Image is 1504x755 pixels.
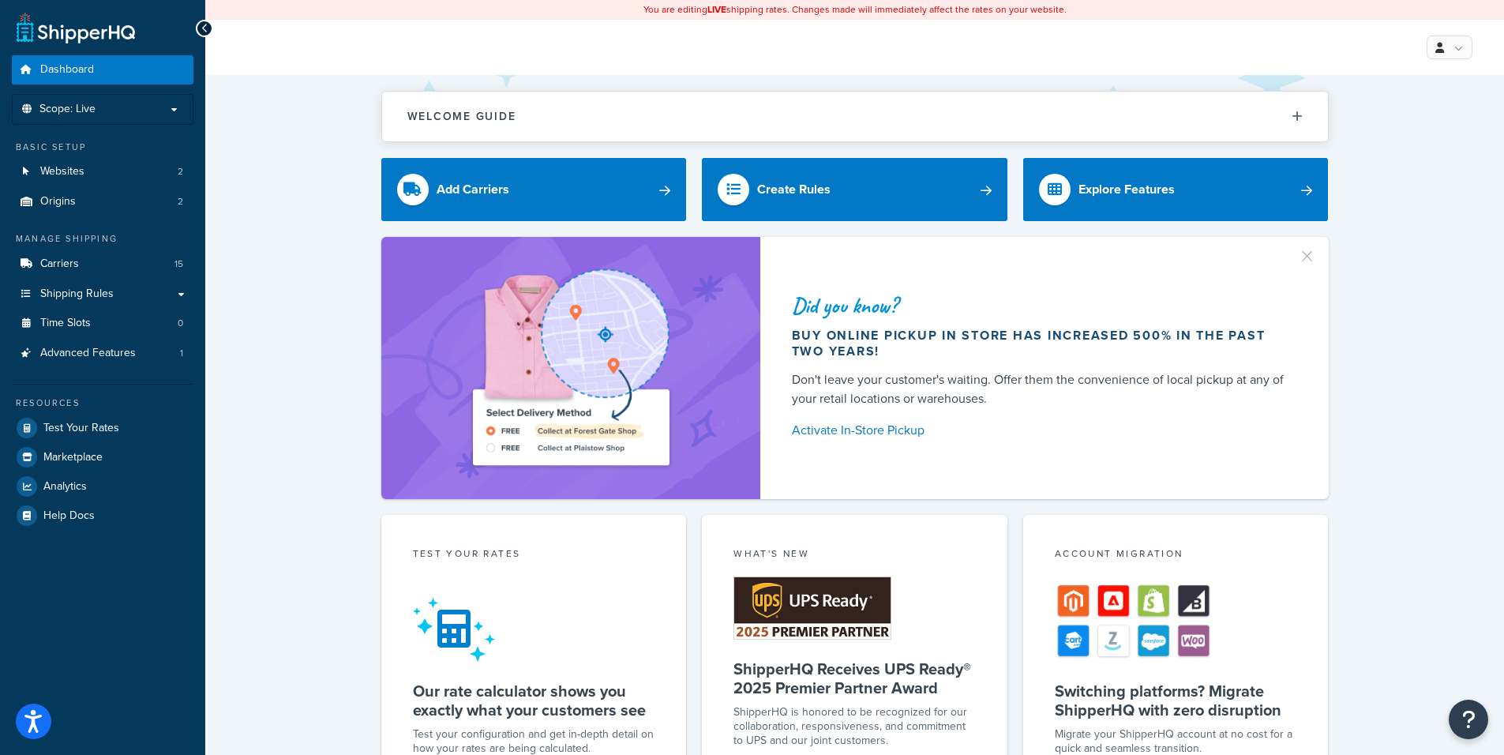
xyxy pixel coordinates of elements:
a: Explore Features [1023,158,1329,221]
span: Time Slots [40,317,91,330]
button: Open Resource Center [1449,700,1488,739]
a: Create Rules [702,158,1007,221]
div: Account Migration [1055,547,1297,565]
a: Origins2 [12,187,193,216]
span: 15 [174,257,183,271]
a: Marketplace [12,443,193,471]
li: Time Slots [12,309,193,338]
div: Buy online pickup in store has increased 500% in the past two years! [792,328,1291,359]
span: Advanced Features [40,347,136,360]
span: Carriers [40,257,79,271]
a: Carriers15 [12,250,193,279]
span: 2 [178,165,183,178]
h5: Our rate calculator shows you exactly what your customers see [413,682,655,719]
span: 1 [180,347,183,360]
li: Origins [12,187,193,216]
b: LIVE [707,2,726,17]
span: Dashboard [40,63,94,77]
span: Origins [40,195,76,208]
span: Help Docs [43,509,95,523]
img: ad-shirt-map-b0359fc47e01cab431d101c4b569394f6a03f54285957d908178d52f29eb9668.png [428,261,714,475]
div: Add Carriers [437,178,509,201]
div: Basic Setup [12,141,193,154]
span: Analytics [43,480,87,494]
div: Create Rules [757,178,831,201]
span: Websites [40,165,84,178]
a: Help Docs [12,501,193,530]
a: Advanced Features1 [12,339,193,368]
div: Resources [12,396,193,410]
h5: Switching platforms? Migrate ShipperHQ with zero disruption [1055,682,1297,719]
span: Shipping Rules [40,287,114,301]
li: Carriers [12,250,193,279]
span: Test Your Rates [43,422,119,435]
div: Manage Shipping [12,232,193,246]
span: 2 [178,195,183,208]
a: Dashboard [12,55,193,85]
div: Test your rates [413,547,655,565]
span: Scope: Live [39,103,96,116]
a: Analytics [12,472,193,501]
li: Websites [12,157,193,186]
a: Time Slots0 [12,309,193,338]
div: Don't leave your customer's waiting. Offer them the convenience of local pickup at any of your re... [792,370,1291,408]
a: Activate In-Store Pickup [792,419,1291,441]
a: Test Your Rates [12,414,193,442]
div: What's New [733,547,976,565]
div: Did you know? [792,295,1291,317]
button: Welcome Guide [382,92,1328,141]
p: ShipperHQ is honored to be recognized for our collaboration, responsiveness, and commitment to UP... [733,705,976,748]
div: Explore Features [1078,178,1175,201]
h2: Welcome Guide [407,111,516,122]
a: Shipping Rules [12,280,193,309]
span: 0 [178,317,183,330]
a: Websites2 [12,157,193,186]
li: Advanced Features [12,339,193,368]
span: Marketplace [43,451,103,464]
h5: ShipperHQ Receives UPS Ready® 2025 Premier Partner Award [733,659,976,697]
a: Add Carriers [381,158,687,221]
